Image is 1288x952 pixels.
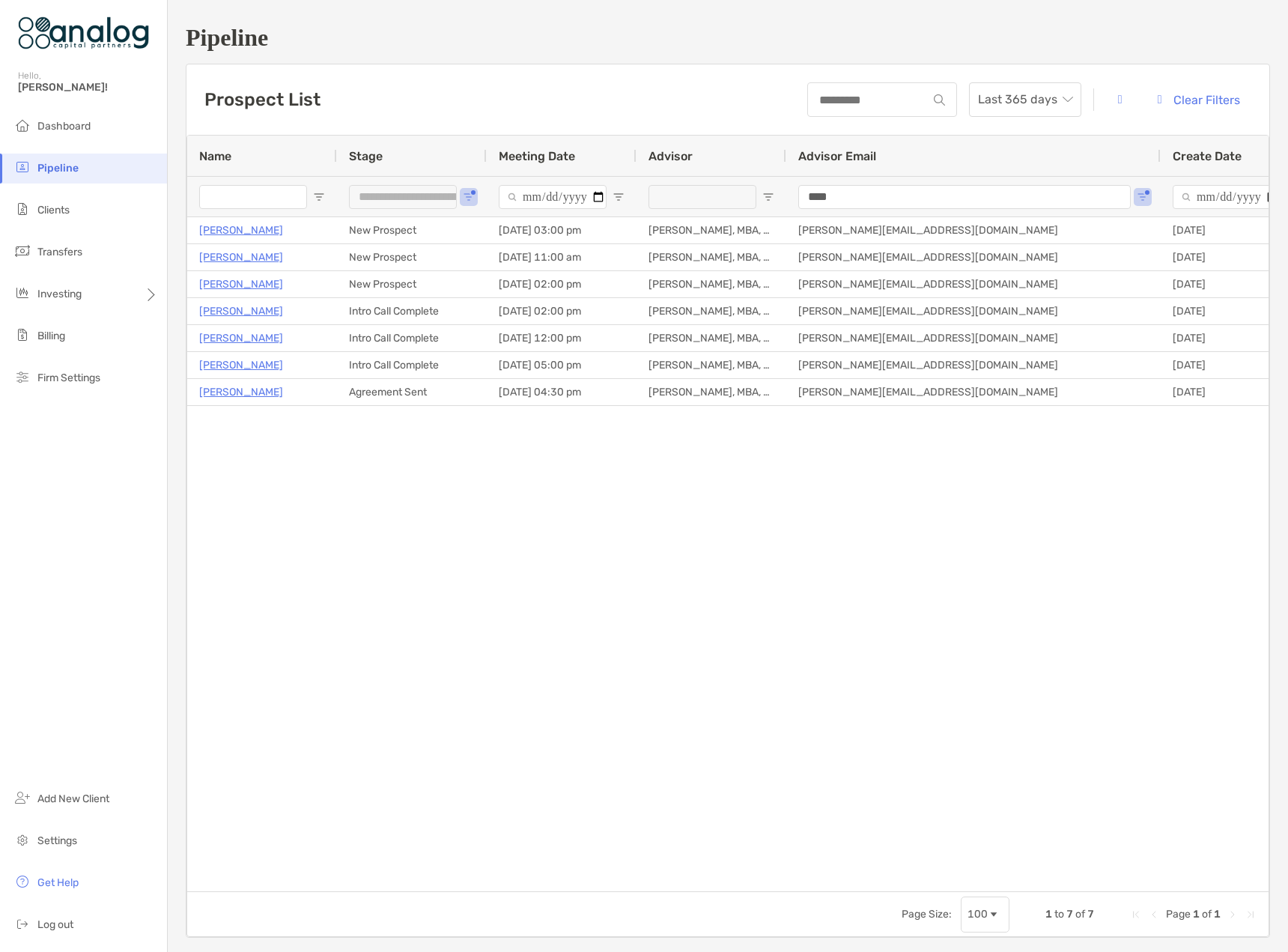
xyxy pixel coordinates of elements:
h1: Pipeline [186,24,1270,52]
img: get-help icon [13,873,31,891]
img: Zoe Logo [18,6,149,60]
img: firm-settings icon [13,368,31,386]
img: clients icon [13,200,31,218]
div: [DATE] 02:00 pm [487,298,637,324]
a: [PERSON_NAME] [199,329,283,348]
input: Create Date Filter Input [1173,185,1281,209]
div: [PERSON_NAME][EMAIL_ADDRESS][DOMAIN_NAME] [786,298,1161,324]
div: [PERSON_NAME][EMAIL_ADDRESS][DOMAIN_NAME] [786,217,1161,243]
span: Meeting Date [499,149,575,163]
div: [DATE] 03:00 pm [487,217,637,243]
div: Agreement Sent [337,379,487,405]
span: Stage [349,149,383,163]
span: Settings [37,834,77,847]
div: [PERSON_NAME], MBA, CFA [637,271,786,297]
span: Advisor Email [798,149,876,163]
span: Investing [37,288,82,300]
img: pipeline icon [13,158,31,176]
span: 1 [1214,908,1221,921]
div: New Prospect [337,217,487,243]
div: [PERSON_NAME][EMAIL_ADDRESS][DOMAIN_NAME] [786,271,1161,297]
button: Open Filter Menu [463,191,475,203]
img: input icon [925,94,936,106]
span: of [1075,908,1085,921]
div: [DATE] 12:00 pm [487,325,637,351]
img: transfers icon [13,242,31,260]
div: Next Page [1227,909,1239,921]
span: Firm Settings [37,372,100,384]
span: Billing [37,330,65,342]
div: Intro Call Complete [337,352,487,378]
div: [DATE] 04:30 pm [487,379,637,405]
span: Clients [37,204,70,216]
span: Add New Client [37,792,109,805]
span: Pipeline [37,162,79,175]
img: add_new_client icon [13,789,31,807]
span: 1 [1045,908,1052,921]
div: [PERSON_NAME][EMAIL_ADDRESS][DOMAIN_NAME] [786,325,1161,351]
div: [PERSON_NAME], MBA, CFA [637,352,786,378]
img: billing icon [13,326,31,344]
div: Page Size [961,897,1009,933]
a: [PERSON_NAME] [199,221,283,240]
img: dashboard icon [13,116,31,134]
button: Open Filter Menu [613,191,625,203]
span: 7 [1066,908,1073,921]
img: investing icon [13,284,31,302]
button: Open Filter Menu [313,191,325,203]
div: [DATE] 05:00 pm [487,352,637,378]
div: Last Page [1245,909,1257,921]
div: [PERSON_NAME], MBA, CFA [637,379,786,405]
img: settings icon [13,831,31,849]
div: [DATE] 02:00 pm [487,271,637,297]
span: 7 [1087,908,1094,921]
a: [PERSON_NAME] [199,356,283,375]
input: Name Filter Input [199,185,307,209]
a: [PERSON_NAME] [199,248,283,267]
div: [PERSON_NAME][EMAIL_ADDRESS][DOMAIN_NAME] [786,244,1161,270]
div: [DATE] 11:00 am [487,244,637,270]
input: Advisor Email Filter Input [798,185,1131,209]
span: Page [1166,908,1191,921]
button: Open Filter Menu [1137,191,1149,203]
span: to [1054,908,1064,921]
span: Transfers [37,246,82,258]
span: Dashboard [37,120,91,133]
div: [PERSON_NAME], MBA, CFA [637,298,786,324]
img: logout icon [13,915,31,933]
span: Get Help [37,876,79,889]
div: [PERSON_NAME][EMAIL_ADDRESS][DOMAIN_NAME] [786,379,1161,405]
span: Advisor [648,149,693,163]
div: [PERSON_NAME], MBA, CFA [637,325,786,351]
a: [PERSON_NAME] [199,275,283,294]
div: New Prospect [337,271,487,297]
div: 100 [967,908,988,921]
span: Log out [37,918,73,931]
div: New Prospect [337,244,487,270]
div: [PERSON_NAME][EMAIL_ADDRESS][DOMAIN_NAME] [786,352,1161,378]
span: Last 365 days [969,83,1063,116]
div: First Page [1130,909,1142,921]
a: [PERSON_NAME] [199,302,283,321]
div: [PERSON_NAME], MBA, CFA [637,244,786,270]
span: of [1202,908,1212,921]
div: Previous Page [1148,909,1160,921]
input: Meeting Date Filter Input [499,185,607,209]
h3: Prospect List [204,89,321,110]
a: [PERSON_NAME] [199,383,283,401]
div: Intro Call Complete [337,325,487,351]
button: Clear Filters [1141,83,1251,116]
button: Open Filter Menu [762,191,774,203]
div: [PERSON_NAME], MBA, CFA [637,217,786,243]
div: Page Size: [902,908,952,921]
span: Create Date [1173,149,1242,163]
span: Name [199,149,231,163]
span: [PERSON_NAME]! [18,81,158,94]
